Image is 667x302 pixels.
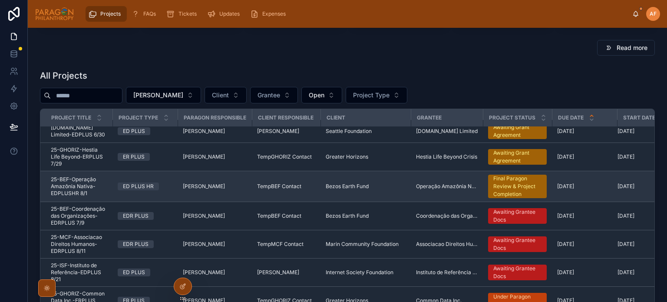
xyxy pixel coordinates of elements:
[183,153,247,160] a: [PERSON_NAME]
[184,114,246,121] span: Paragon Responsible
[133,91,183,100] span: [PERSON_NAME]
[557,153,612,160] a: [DATE]
[126,87,201,103] button: Select Button
[557,183,574,190] span: [DATE]
[493,236,542,252] div: Awaiting Grantee Docs
[488,208,547,224] a: Awaiting Grantee Docs
[617,212,634,219] span: [DATE]
[143,10,156,17] span: FAQs
[488,236,547,252] a: Awaiting Grantee Docs
[51,206,107,226] a: 25-BEF-Coordenação das Organizações-EDRPLUS 7/9
[262,10,286,17] span: Expenses
[51,114,91,121] span: Project Title
[118,212,172,220] a: EDR PLUS
[557,183,612,190] a: [DATE]
[118,240,172,248] a: EDR PLUS
[257,241,304,248] span: TempMCF Contact
[51,176,107,197] span: 25-BEF-Operação Amazônia Nativa-EDPLUSHR 8/1
[488,123,547,139] a: Awaiting Grant Agreement
[488,149,547,165] a: Awaiting Grant Agreement
[123,153,145,161] div: ER PLUS
[257,269,315,276] a: [PERSON_NAME]
[119,114,158,121] span: Project Type
[326,153,406,160] a: Greater Horizons
[257,153,312,160] span: TempGHORIZ Contact
[416,212,478,219] a: Coordenação das Organizações Indígenas da Amazônia Brasileira - COIAB
[557,241,574,248] span: [DATE]
[557,153,574,160] span: [DATE]
[326,128,372,135] span: Seattle Foundation
[416,128,478,135] a: [DOMAIN_NAME] Limited
[250,87,298,103] button: Select Button
[248,6,292,22] a: Expenses
[327,114,345,121] span: Client
[178,10,197,17] span: Tickets
[183,269,247,276] a: [PERSON_NAME]
[597,40,655,56] button: Read more
[81,4,632,23] div: scrollable content
[309,91,324,100] span: Open
[326,269,406,276] a: Internet Society Foundation
[301,87,342,103] button: Select Button
[493,175,542,198] div: Final Paragon Review & Project Completion
[183,128,225,135] span: [PERSON_NAME]
[416,269,478,276] a: Instituto de Referência em Internet e Sociedade
[183,241,225,248] span: [PERSON_NAME]
[617,269,634,276] span: [DATE]
[257,128,299,135] span: [PERSON_NAME]
[51,262,107,283] a: 25-ISF-Instituto de Referência-EDPLUS 8/21
[488,175,547,198] a: Final Paragon Review & Project Completion
[617,153,634,160] span: [DATE]
[488,265,547,280] a: Awaiting Grantee Docs
[205,87,247,103] button: Select Button
[353,91,390,100] span: Project Type
[118,269,172,276] a: ED PLUS
[493,149,542,165] div: Awaiting Grant Agreement
[86,6,127,22] a: Projects
[326,183,369,190] span: Bezos Earth Fund
[416,241,478,248] a: Associacao Direitos Humanos [PERSON_NAME]
[35,7,74,21] img: App logo
[493,208,542,224] div: Awaiting Grantee Docs
[51,234,107,255] a: 25-MCF-Associacao Direitos Humanos-EDRPLUS 8/11
[326,241,406,248] a: Marin Community Foundation
[123,240,149,248] div: EDR PLUS
[183,183,247,190] a: [PERSON_NAME]
[326,128,406,135] a: Seattle Foundation
[346,87,407,103] button: Select Button
[557,212,612,219] a: [DATE]
[51,124,107,138] a: [DOMAIN_NAME] Limited-EDPLUS 6/30
[129,6,162,22] a: FAQs
[183,153,225,160] span: [PERSON_NAME]
[326,241,399,248] span: Marin Community Foundation
[123,212,149,220] div: EDR PLUS
[326,212,406,219] a: Bezos Earth Fund
[183,212,247,219] a: [PERSON_NAME]
[257,183,301,190] span: TempBEF Contact
[51,146,107,167] span: 25-GHORIZ-Hestia Life Beyond-ERPLUS 7/29
[123,183,154,190] div: ED PLUS HR
[183,212,225,219] span: [PERSON_NAME]
[557,269,612,276] a: [DATE]
[489,114,535,121] span: Project Status
[123,127,145,135] div: ED PLUS
[617,183,634,190] span: [DATE]
[557,212,574,219] span: [DATE]
[416,183,478,190] a: Operação Amazônia Nativa
[257,269,299,276] span: [PERSON_NAME]
[118,183,172,190] a: ED PLUS HR
[257,212,301,219] span: TempBEF Contact
[257,128,315,135] a: [PERSON_NAME]
[118,127,172,135] a: ED PLUS
[183,269,225,276] span: [PERSON_NAME]
[558,114,584,121] span: Due Date
[205,6,246,22] a: Updates
[326,183,406,190] a: Bezos Earth Fund
[258,114,314,121] span: Client Responsible
[557,269,574,276] span: [DATE]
